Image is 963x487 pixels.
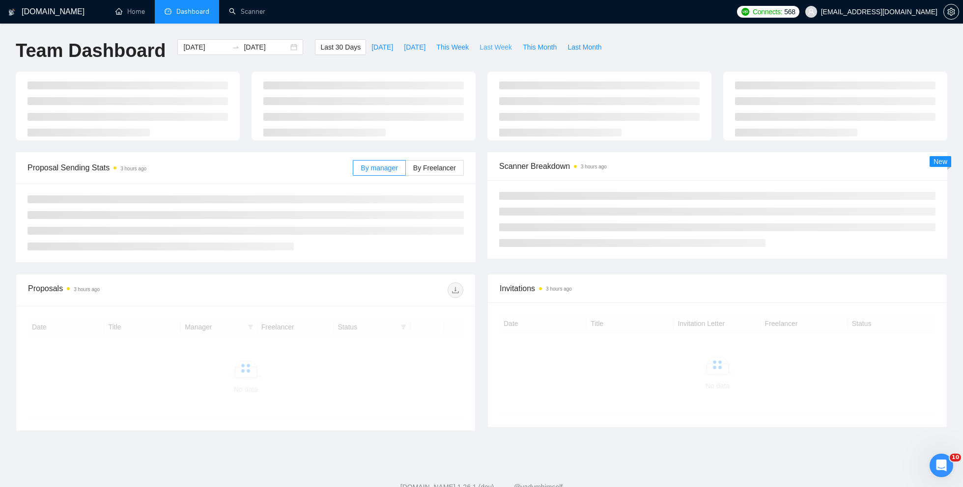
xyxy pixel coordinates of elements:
button: setting [943,4,959,20]
time: 3 hours ago [120,166,146,171]
button: This Month [517,39,562,55]
a: homeHome [115,7,145,16]
span: Last Month [567,42,601,53]
button: [DATE] [366,39,398,55]
time: 3 hours ago [581,164,607,169]
iframe: Intercom live chat [930,454,953,477]
span: [DATE] [371,42,393,53]
span: By manager [361,164,397,172]
input: Start date [183,42,228,53]
span: By Freelancer [413,164,456,172]
time: 3 hours ago [74,287,100,292]
span: [DATE] [404,42,425,53]
span: 568 [784,6,795,17]
span: Last Week [480,42,512,53]
span: New [934,158,947,165]
span: This Week [436,42,469,53]
span: dashboard [165,8,171,15]
button: Last Month [562,39,607,55]
a: searchScanner [229,7,265,16]
button: Last Week [474,39,517,55]
time: 3 hours ago [546,286,572,292]
span: Last 30 Days [320,42,361,53]
a: setting [943,8,959,16]
h1: Team Dashboard [16,39,166,62]
button: [DATE] [398,39,431,55]
span: Proposal Sending Stats [28,162,353,174]
span: Dashboard [176,7,209,16]
input: End date [244,42,288,53]
span: to [232,43,240,51]
button: Last 30 Days [315,39,366,55]
span: This Month [523,42,557,53]
span: Scanner Breakdown [499,160,935,172]
span: swap-right [232,43,240,51]
span: user [808,8,815,15]
img: logo [8,4,15,20]
span: 10 [950,454,961,461]
img: upwork-logo.png [741,8,749,16]
div: Proposals [28,282,246,298]
button: This Week [431,39,474,55]
span: Invitations [500,282,935,295]
span: Connects: [753,6,782,17]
